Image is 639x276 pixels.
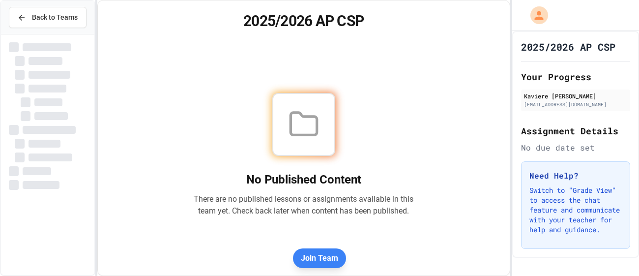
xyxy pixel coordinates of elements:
[529,185,622,235] p: Switch to "Grade View" to access the chat feature and communicate with your teacher for help and ...
[529,170,622,182] h3: Need Help?
[524,92,627,100] div: Kaviere [PERSON_NAME]
[194,193,414,217] p: There are no published lessons or assignments available in this team yet. Check back later when c...
[194,172,414,187] h2: No Published Content
[110,12,498,30] h1: 2025/2026 AP CSP
[521,124,630,138] h2: Assignment Details
[520,4,551,27] div: My Account
[293,248,346,268] button: Join Team
[521,40,615,54] h1: 2025/2026 AP CSP
[9,7,87,28] button: Back to Teams
[521,70,630,84] h2: Your Progress
[32,12,78,23] span: Back to Teams
[524,101,627,108] div: [EMAIL_ADDRESS][DOMAIN_NAME]
[521,142,630,153] div: No due date set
